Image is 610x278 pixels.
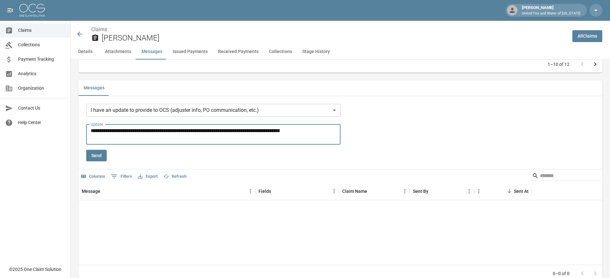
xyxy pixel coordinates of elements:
[329,186,339,196] button: Menu
[413,182,428,200] div: Sent By
[168,44,213,59] button: Issued Payments
[71,44,610,59] div: anchor tabs
[367,187,376,196] button: Sort
[522,11,580,16] p: United Fire and Water of [US_STATE]
[246,186,255,196] button: Menu
[82,182,100,200] div: Message
[264,44,297,59] button: Collections
[78,80,110,96] button: Messages
[136,172,159,182] button: Export
[259,182,271,200] div: Fields
[464,186,474,196] button: Menu
[553,270,569,277] p: 0–0 of 0
[100,44,136,59] button: Attachments
[100,187,109,196] button: Sort
[474,186,484,196] button: Menu
[474,182,532,200] div: Sent At
[136,44,168,59] button: Messages
[9,266,61,273] div: © 2025 One Claim Solution
[91,26,107,32] a: Claims
[71,44,100,59] button: Details
[271,187,280,196] button: Sort
[18,27,65,34] span: Claims
[532,171,601,182] div: Search
[428,187,437,196] button: Sort
[505,187,514,196] button: Sort
[18,119,65,126] span: Help Center
[86,104,341,117] div: I have an update to provide to OCS (adjuster info, PO communication, etc.)
[339,182,410,200] div: Claim Name
[162,172,188,182] button: Refresh
[19,4,45,17] img: ocs-logo-white-transparent.png
[213,44,264,59] button: Received Payments
[519,4,583,16] div: [PERSON_NAME]
[78,80,602,96] div: related-list tabs
[4,4,17,17] button: open drawer
[255,182,339,200] div: Fields
[86,150,107,162] button: Send
[400,186,410,196] button: Menu
[297,44,335,59] button: Stage History
[91,121,103,127] label: Update
[109,171,134,182] button: Show filters
[410,182,474,200] div: Sent By
[572,30,602,42] a: AllClaims
[18,41,65,48] span: Collections
[18,56,65,63] span: Payment Tracking
[514,182,529,200] div: Sent At
[80,172,107,182] button: Select columns
[102,33,567,43] h2: [PERSON_NAME]
[18,105,65,112] span: Contact Us
[78,182,255,200] div: Message
[342,182,367,200] div: Claim Name
[18,70,65,77] span: Analytics
[91,26,567,33] nav: breadcrumb
[18,85,65,92] span: Organization
[548,61,569,67] p: 1–10 of 12
[589,58,602,71] button: Go to next page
